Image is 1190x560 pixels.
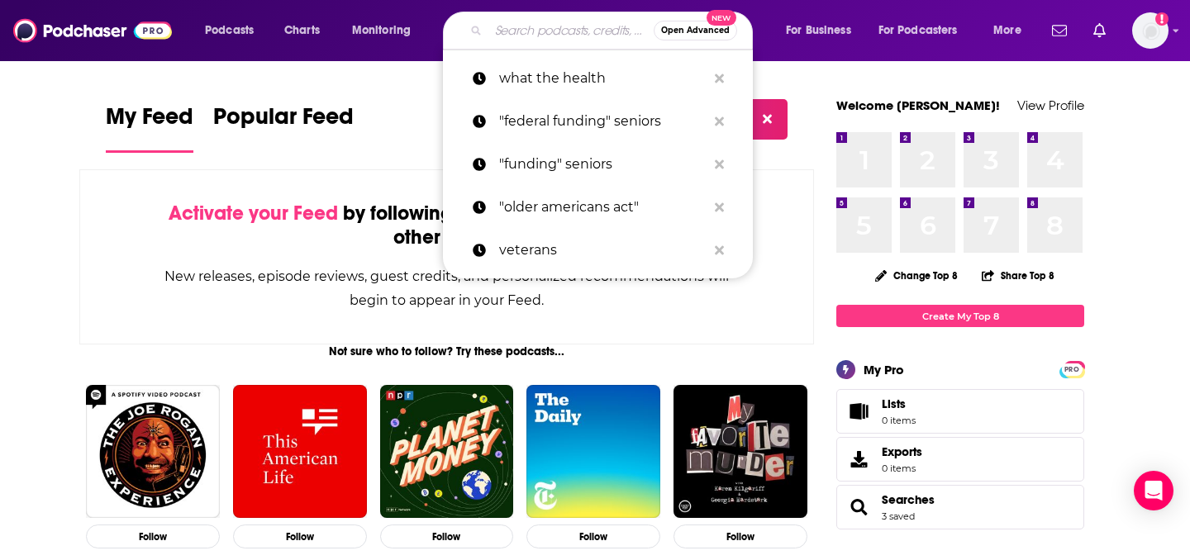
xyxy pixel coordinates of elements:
span: New [707,10,736,26]
a: "older americans act" [443,186,753,229]
button: open menu [193,17,275,44]
input: Search podcasts, credits, & more... [488,17,654,44]
img: My Favorite Murder with Karen Kilgariff and Georgia Hardstark [674,385,807,519]
a: Show notifications dropdown [1087,17,1112,45]
button: Show profile menu [1132,12,1169,49]
span: Lists [882,396,906,411]
img: Planet Money [380,385,514,519]
a: "federal funding" seniors [443,100,753,143]
a: Create My Top 8 [836,305,1084,327]
button: Follow [526,524,660,548]
span: For Business [786,19,851,42]
img: The Daily [526,385,660,519]
span: Open Advanced [661,26,730,35]
span: Activate your Feed [169,201,338,225]
span: 0 items [882,415,916,426]
a: Lists [836,389,1084,434]
img: The Joe Rogan Experience [86,385,220,519]
div: Open Intercom Messenger [1134,471,1173,510]
span: For Podcasters [878,19,958,42]
a: Searches [842,496,875,519]
span: Lists [842,400,875,423]
button: open menu [774,17,872,44]
button: Share Top 8 [981,259,1055,292]
span: Exports [842,448,875,471]
span: 0 items [882,463,922,474]
a: what the health [443,57,753,100]
span: Popular Feed [213,102,354,140]
span: Podcasts [205,19,254,42]
p: "older americans act" [499,186,707,229]
span: Charts [284,19,320,42]
button: Change Top 8 [865,265,968,286]
svg: Add a profile image [1155,12,1169,26]
div: New releases, episode reviews, guest credits, and personalized recommendations will begin to appe... [163,264,731,312]
span: Logged in as TABASCO [1132,12,1169,49]
span: Exports [882,444,922,459]
span: My Feed [106,102,193,140]
a: My Feed [106,102,193,153]
span: More [993,19,1021,42]
a: Searches [882,492,935,507]
button: Follow [674,524,807,548]
button: Follow [380,524,514,548]
a: PRO [1062,363,1082,375]
img: Podchaser - Follow, Share and Rate Podcasts [13,15,172,46]
span: Lists [882,396,916,411]
div: My Pro [864,362,904,377]
a: Show notifications dropdown [1045,17,1073,45]
a: Popular Feed [213,102,354,153]
button: open menu [982,17,1042,44]
img: User Profile [1132,12,1169,49]
div: Not sure who to follow? Try these podcasts... [79,344,814,358]
span: Searches [836,485,1084,529]
p: veterans [499,229,707,272]
a: Welcome [PERSON_NAME]! [836,97,1000,113]
span: Monitoring [352,19,411,42]
a: veterans [443,229,753,272]
button: open menu [340,17,432,44]
button: Follow [233,524,367,548]
a: Exports [836,437,1084,482]
img: This American Life [233,385,367,519]
p: what the health [499,57,707,100]
button: Open AdvancedNew [654,21,737,40]
p: "federal funding" seniors [499,100,707,143]
a: View Profile [1017,97,1084,113]
button: Follow [86,524,220,548]
button: open menu [868,17,982,44]
a: 3 saved [882,510,915,522]
a: Charts [274,17,330,44]
span: PRO [1062,363,1082,376]
div: Search podcasts, credits, & more... [459,12,769,50]
p: "funding" seniors [499,143,707,186]
a: "funding" seniors [443,143,753,186]
div: by following Podcasts, Creators, Lists, and other Users! [163,202,731,249]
